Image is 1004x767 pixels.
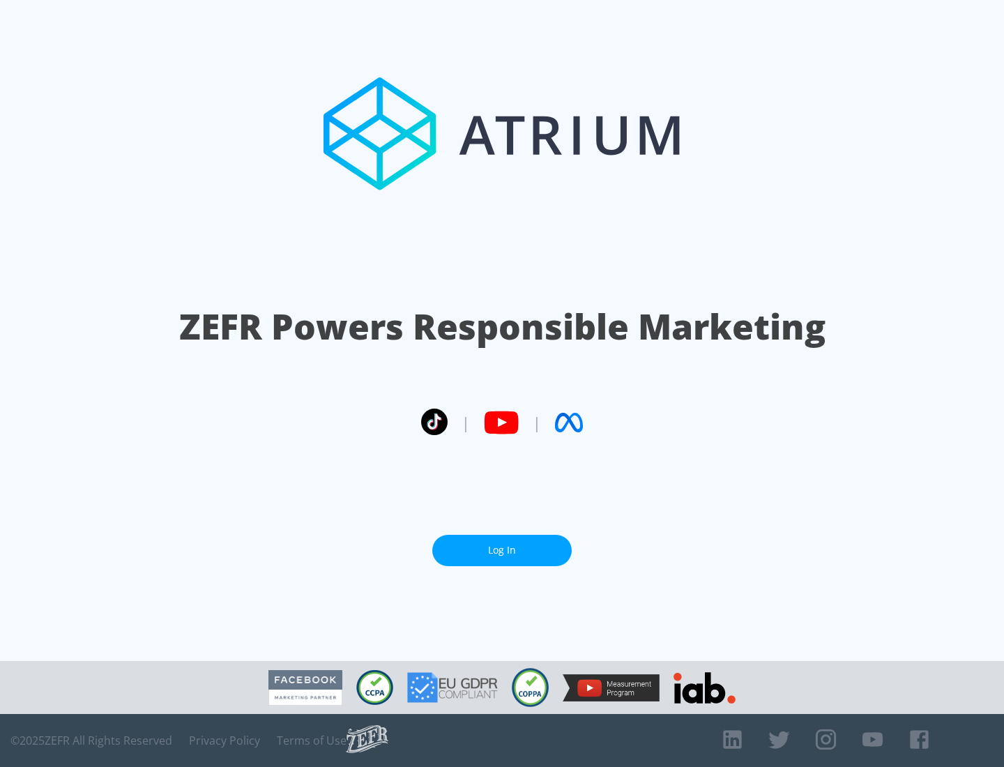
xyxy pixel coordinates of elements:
a: Terms of Use [277,734,347,747]
img: CCPA Compliant [356,670,393,705]
a: Log In [432,535,572,566]
img: Facebook Marketing Partner [268,670,342,706]
span: | [533,412,541,433]
img: YouTube Measurement Program [563,674,660,701]
h1: ZEFR Powers Responsible Marketing [179,303,826,351]
a: Privacy Policy [189,734,260,747]
img: COPPA Compliant [512,668,549,707]
span: © 2025 ZEFR All Rights Reserved [10,734,172,747]
img: GDPR Compliant [407,672,498,703]
img: IAB [674,672,736,704]
span: | [462,412,470,433]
